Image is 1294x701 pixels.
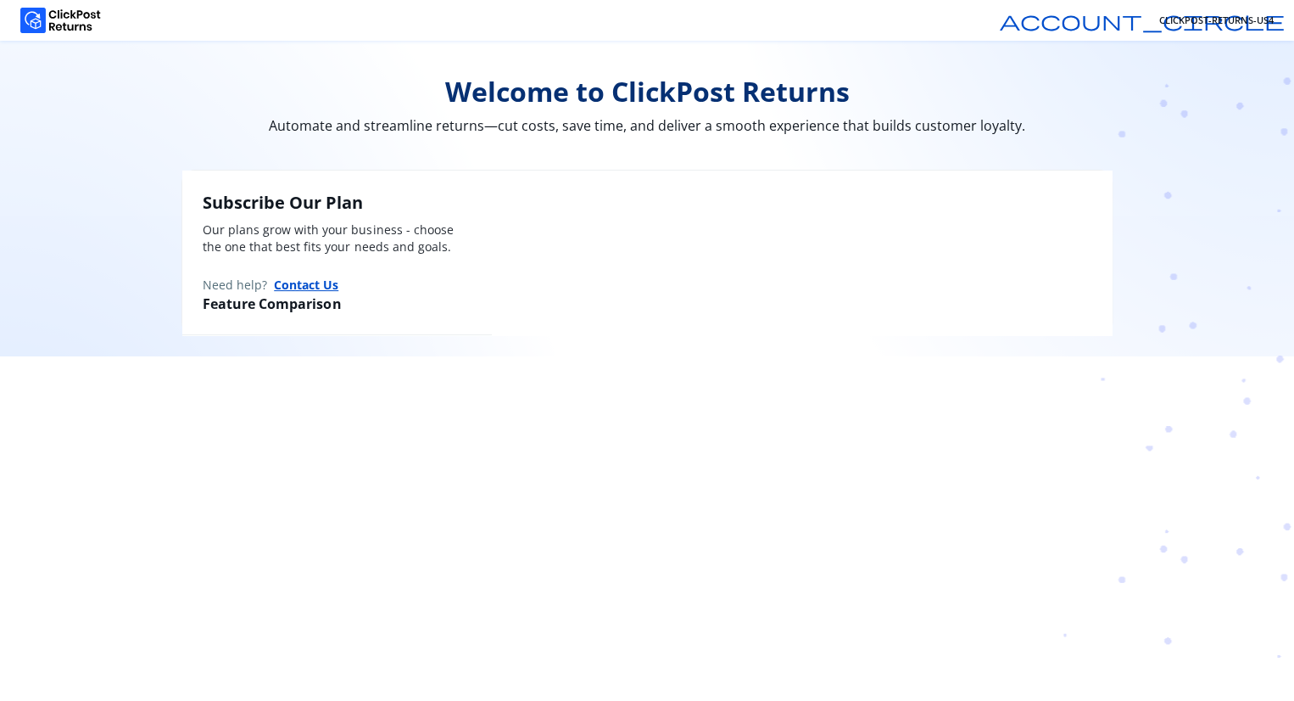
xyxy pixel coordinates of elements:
p: Our plans grow with your business - choose the one that best fits your needs and goals. [203,222,471,255]
span: account_circle [1000,10,1285,31]
button: Contact Us [274,276,338,294]
span: Need help? [203,277,267,294]
span: Welcome to ClickPost Returns [181,75,1113,109]
span: Automate and streamline returns—cut costs, save time, and deliver a smooth experience that builds... [181,115,1113,136]
img: Logo [20,8,101,33]
span: Feature Comparison [203,294,341,313]
span: CLICKPOST-RETURNS-US4 [1159,14,1274,27]
h2: Subscribe Our Plan [203,191,471,215]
